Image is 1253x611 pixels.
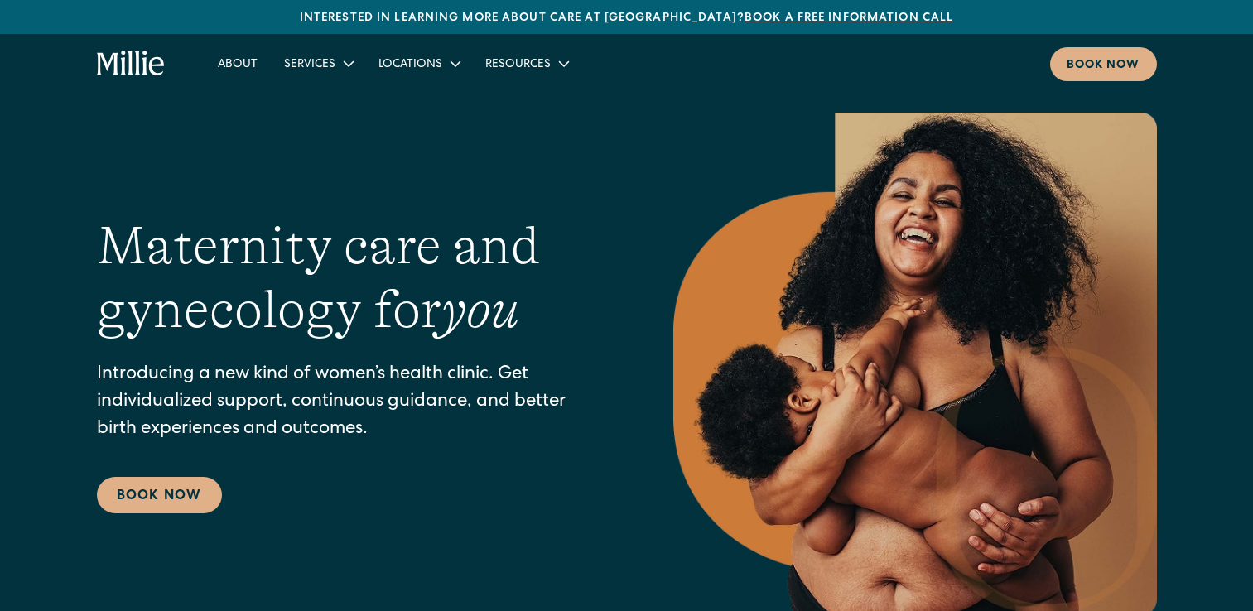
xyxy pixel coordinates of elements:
[271,50,365,77] div: Services
[97,362,607,444] p: Introducing a new kind of women’s health clinic. Get individualized support, continuous guidance,...
[97,51,166,77] a: home
[365,50,472,77] div: Locations
[485,56,551,74] div: Resources
[378,56,442,74] div: Locations
[284,56,335,74] div: Services
[745,12,953,24] a: Book a free information call
[1050,47,1157,81] a: Book now
[205,50,271,77] a: About
[472,50,581,77] div: Resources
[97,477,222,513] a: Book Now
[97,214,607,342] h1: Maternity care and gynecology for
[441,280,519,339] em: you
[1067,57,1140,75] div: Book now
